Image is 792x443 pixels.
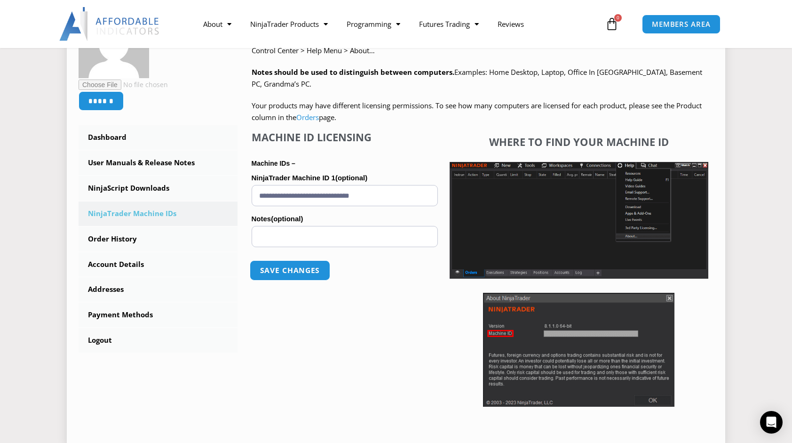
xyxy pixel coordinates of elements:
a: Addresses [79,277,238,302]
span: Examples: Home Desktop, Laptop, Office In [GEOGRAPHIC_DATA], Basement PC, Grandma’s PC. [252,67,702,89]
a: Logout [79,328,238,353]
button: Save changes [249,260,330,281]
span: 0 [614,14,622,22]
div: Open Intercom Messenger [760,411,783,434]
a: Account Details [79,252,238,277]
strong: Notes should be used to distinguish between computers. [252,67,454,77]
img: Screenshot 2025-01-17 114931 | Affordable Indicators – NinjaTrader [483,293,674,407]
a: Order History [79,227,238,251]
strong: Machine IDs – [252,160,295,167]
span: (optional) [335,174,367,182]
nav: Menu [194,13,603,35]
nav: Account pages [79,125,238,353]
a: Futures Trading [410,13,488,35]
a: Programming [337,13,410,35]
img: LogoAI | Affordable Indicators – NinjaTrader [59,7,160,41]
a: 0 [591,10,633,38]
h4: Machine ID Licensing [252,131,438,143]
a: NinjaScript Downloads [79,176,238,201]
a: About [194,13,241,35]
h4: Where to find your Machine ID [450,136,708,148]
a: User Manuals & Release Notes [79,151,238,175]
label: NinjaTrader Machine ID 1 [252,171,438,185]
a: Orders [296,113,319,122]
img: Screenshot 2025-01-17 1155544 | Affordable Indicators – NinjaTrader [450,162,708,279]
a: NinjaTrader Machine IDs [79,201,238,226]
a: MEMBERS AREA [642,15,721,34]
a: NinjaTrader Products [241,13,337,35]
span: MEMBERS AREA [652,21,711,28]
span: (optional) [271,215,303,223]
span: Your products may have different licensing permissions. To see how many computers are licensed fo... [252,101,702,122]
label: Notes [252,212,438,226]
a: Reviews [488,13,533,35]
a: Dashboard [79,125,238,150]
a: Payment Methods [79,303,238,327]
